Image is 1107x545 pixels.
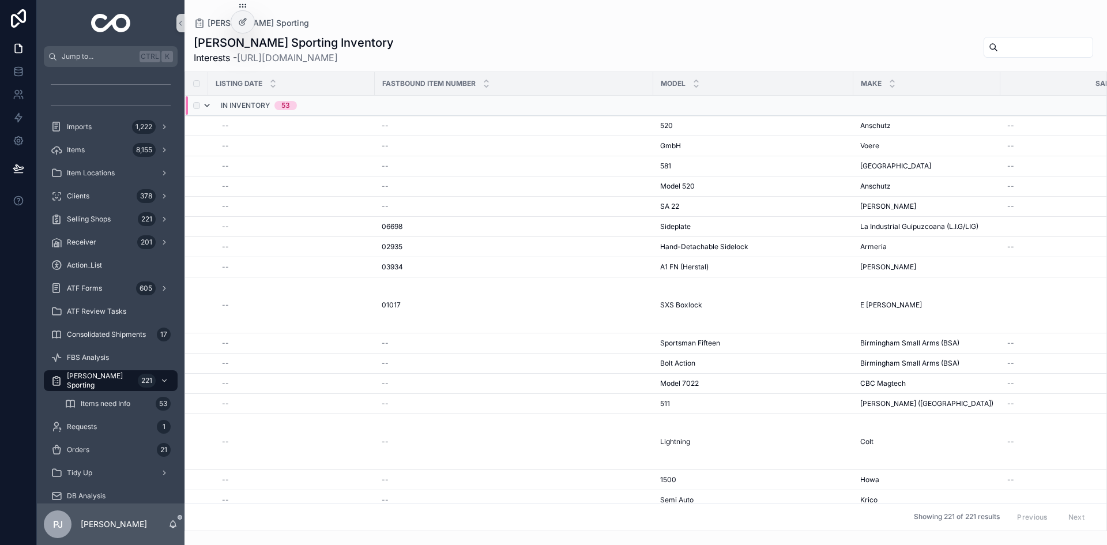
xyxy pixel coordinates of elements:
a: ATF Review Tasks [44,301,178,322]
a: -- [222,475,368,484]
span: Model [661,79,686,88]
a: 581 [660,161,846,171]
span: 03934 [382,262,403,272]
span: Orders [67,445,89,454]
div: 1 [157,420,171,434]
a: Requests1 [44,416,178,437]
span: -- [222,399,229,408]
a: E [PERSON_NAME] [860,300,993,310]
a: Imports1,222 [44,116,178,137]
span: DB Analysis [67,491,106,501]
div: 221 [138,212,156,226]
a: A1 FN (Herstal) [660,262,846,272]
span: Model 7022 [660,379,699,388]
a: Anschutz [860,182,993,191]
a: Hand-Detachable Sidelock [660,242,846,251]
span: FastBound Item Number [382,79,476,88]
a: Model 520 [660,182,846,191]
a: Bolt Action [660,359,846,368]
span: -- [1007,141,1014,151]
span: -- [222,495,229,505]
span: -- [382,141,389,151]
span: Howa [860,475,879,484]
span: Imports [67,122,92,131]
a: 511 [660,399,846,408]
span: Voere [860,141,879,151]
span: [PERSON_NAME] Sporting [208,17,309,29]
a: -- [382,475,646,484]
span: [GEOGRAPHIC_DATA] [860,161,931,171]
span: -- [382,437,389,446]
a: FBS Analysis [44,347,178,368]
span: Krico [860,495,878,505]
a: [GEOGRAPHIC_DATA] [860,161,993,171]
a: -- [222,437,368,446]
a: GmbH [660,141,846,151]
a: SXS Boxlock [660,300,846,310]
span: E [PERSON_NAME] [860,300,922,310]
a: Item Locations [44,163,178,183]
span: 06698 [382,222,402,231]
a: [URL][DOMAIN_NAME] [237,52,338,63]
span: -- [382,202,389,211]
span: -- [222,475,229,484]
span: -- [1007,399,1014,408]
a: -- [382,437,646,446]
span: -- [1007,161,1014,171]
div: scrollable content [37,67,184,503]
a: Lightning [660,437,846,446]
a: ATF Forms605 [44,278,178,299]
span: Consolidated Shipments [67,330,146,339]
span: -- [382,359,389,368]
div: 221 [138,374,156,388]
div: 201 [137,235,156,249]
span: 02935 [382,242,402,251]
span: -- [222,242,229,251]
span: -- [222,141,229,151]
span: -- [1007,339,1014,348]
span: -- [222,182,229,191]
div: 1,222 [132,120,156,134]
span: -- [382,339,389,348]
span: -- [1007,182,1014,191]
a: Items need Info53 [58,393,178,414]
a: Voere [860,141,993,151]
span: -- [1007,359,1014,368]
span: Jump to... [62,52,135,61]
span: [PERSON_NAME] [860,202,916,211]
span: Showing 221 of 221 results [914,513,1000,522]
a: -- [382,121,646,130]
a: Selling Shops221 [44,209,178,230]
a: Action_List [44,255,178,276]
span: SXS Boxlock [660,300,702,310]
span: Action_List [67,261,102,270]
a: [PERSON_NAME] [860,202,993,211]
span: -- [1007,121,1014,130]
span: -- [382,161,389,171]
a: -- [222,399,368,408]
span: Lightning [660,437,690,446]
span: Armeria [860,242,887,251]
span: [PERSON_NAME] Sporting [67,371,133,390]
a: Receiver201 [44,232,178,253]
a: [PERSON_NAME] Sporting [194,17,309,29]
span: Birmingham Small Arms (BSA) [860,339,959,348]
a: 02935 [382,242,646,251]
a: Sideplate [660,222,846,231]
div: 53 [156,397,171,411]
a: -- [222,495,368,505]
a: Anschutz [860,121,993,130]
span: SA 22 [660,202,679,211]
span: Anschutz [860,121,891,130]
span: Requests [67,422,97,431]
span: FBS Analysis [67,353,109,362]
span: Tidy Up [67,468,92,478]
span: Selling Shops [67,215,111,224]
a: Model 7022 [660,379,846,388]
a: Items8,155 [44,140,178,160]
span: Semi Auto [660,495,694,505]
a: SA 22 [660,202,846,211]
a: -- [222,202,368,211]
a: 01017 [382,300,646,310]
a: -- [222,339,368,348]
